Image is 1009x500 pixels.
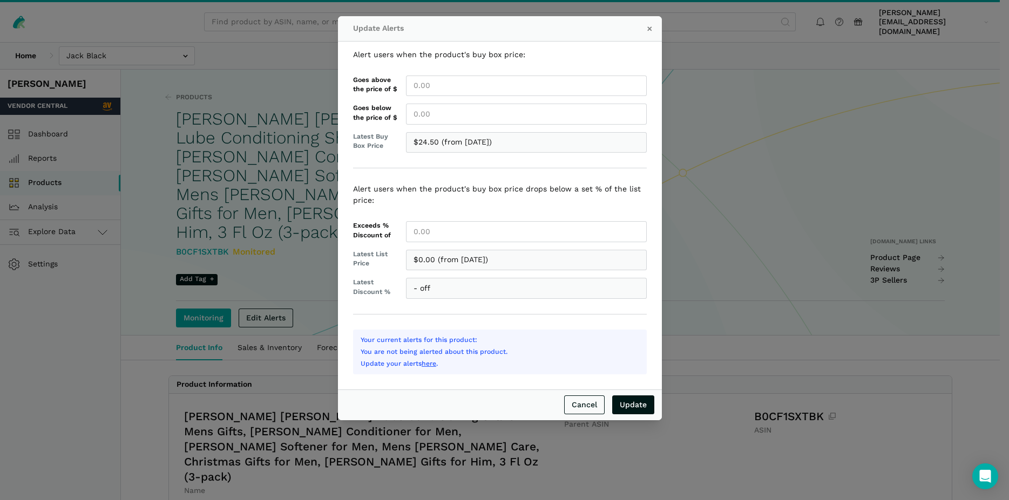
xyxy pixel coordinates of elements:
label: Goes above the price of $ [353,76,398,94]
input: 0.00 [406,104,647,125]
label: Latest List Price [353,250,398,269]
label: Latest Buy Box Price [353,132,398,151]
a: Cancel [564,395,605,414]
div: Open Intercom Messenger [972,463,998,489]
input: 0.00 [406,221,647,242]
label: Latest Discount % [353,278,398,297]
label: Goes below the price of $ [353,104,398,122]
p: Alert users when the product's buy box price drops below a set % of the list price: [353,183,647,206]
p: Your current alerts for this product: [361,335,639,345]
div: Update Alerts [338,16,662,42]
a: here [422,360,436,367]
p: Update your alerts . [361,359,639,368]
p: Alert users when the product's buy box price: [353,49,647,60]
input: 0.00 [406,76,647,97]
button: × [642,21,657,36]
label: Exceeds % Discount of [353,221,398,240]
input: Update [612,395,654,414]
p: You are not being alerted about this product. [361,347,639,357]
